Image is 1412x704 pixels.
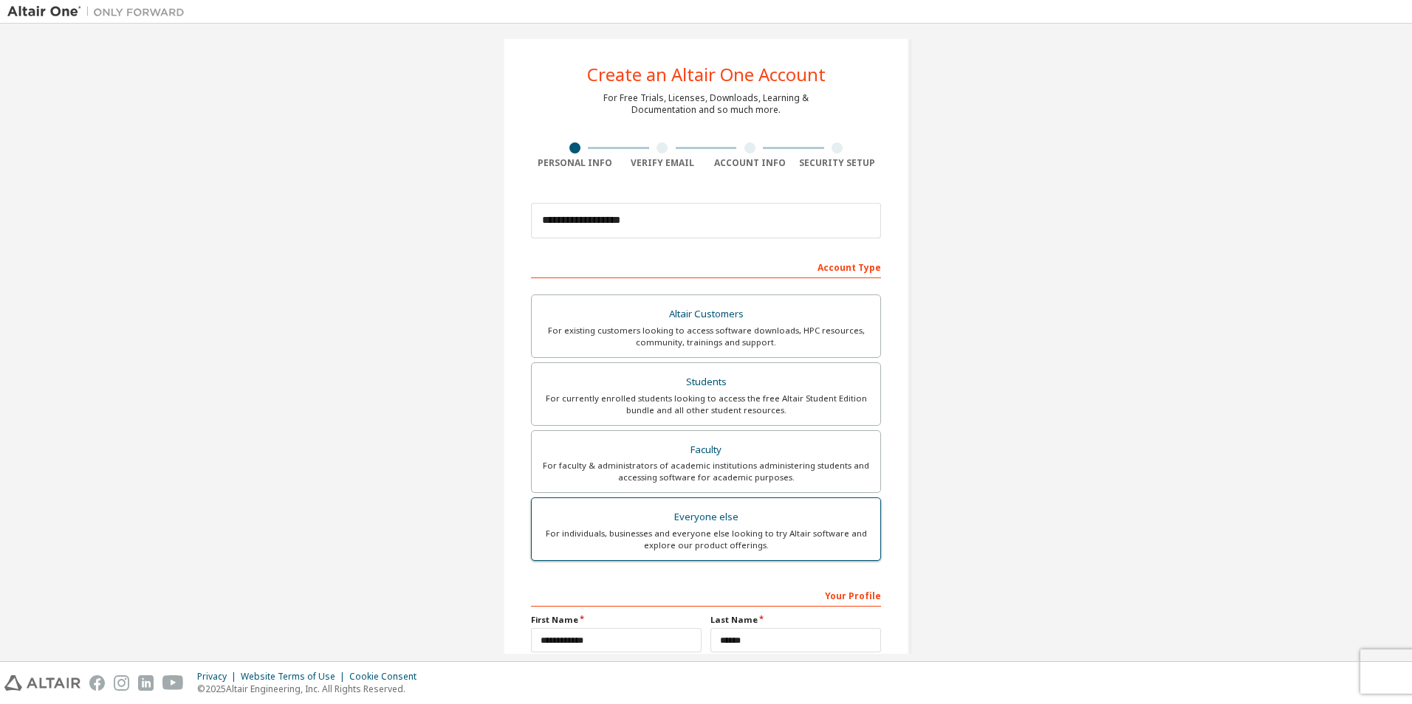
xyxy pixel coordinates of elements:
div: Security Setup [794,157,882,169]
div: For faculty & administrators of academic institutions administering students and accessing softwa... [541,460,871,483]
div: Account Type [531,255,881,278]
div: Faculty [541,440,871,460]
img: youtube.svg [162,675,184,691]
div: For Free Trials, Licenses, Downloads, Learning & Documentation and so much more. [603,92,809,116]
img: Altair One [7,4,192,19]
div: Personal Info [531,157,619,169]
div: For individuals, businesses and everyone else looking to try Altair software and explore our prod... [541,528,871,551]
img: linkedin.svg [138,675,154,691]
div: Website Terms of Use [241,671,349,683]
div: Your Profile [531,583,881,607]
div: Altair Customers [541,304,871,325]
div: Create an Altair One Account [587,66,826,83]
div: For existing customers looking to access software downloads, HPC resources, community, trainings ... [541,325,871,348]
div: Everyone else [541,507,871,528]
img: instagram.svg [114,675,129,691]
div: For currently enrolled students looking to access the free Altair Student Edition bundle and all ... [541,393,871,416]
div: Verify Email [619,157,707,169]
img: altair_logo.svg [4,675,80,691]
p: © 2025 Altair Engineering, Inc. All Rights Reserved. [197,683,425,695]
label: Last Name [710,614,881,626]
div: Students [541,372,871,393]
div: Account Info [706,157,794,169]
div: Cookie Consent [349,671,425,683]
div: Privacy [197,671,241,683]
img: facebook.svg [89,675,105,691]
label: First Name [531,614,702,626]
